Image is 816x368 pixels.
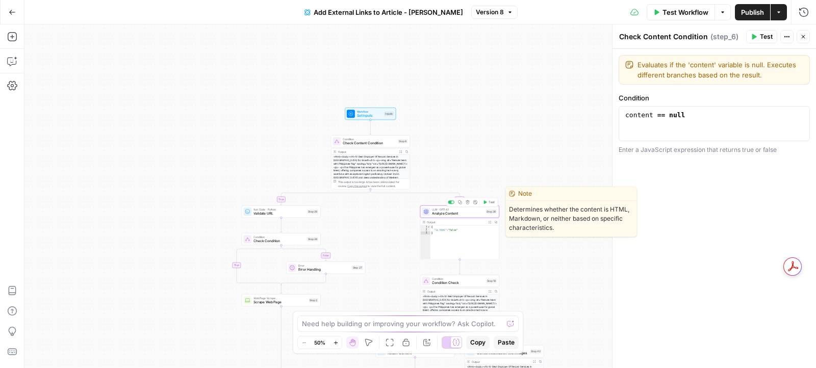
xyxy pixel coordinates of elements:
[486,279,497,283] div: Step 19
[253,235,305,239] span: Condition
[459,259,461,274] g: Edge from step_36 to step_19
[242,205,321,218] div: Run Code · PythonValidate URLStep 26
[647,4,715,20] button: Test Workflow
[280,284,282,294] g: Edge from step_28-conditional-end to step_2
[746,30,777,43] button: Test
[760,32,773,41] span: Test
[420,225,430,228] div: 1
[357,113,382,118] span: Set Inputs
[331,135,410,189] div: ConditionCheck Content ConditionStep 6Output<html><body><h1>10 Best Employer Of Record Services I...
[471,6,518,19] button: Version 8
[637,60,803,80] textarea: Evaluates if the 'content' variable is null. Executes different branches based on the result.
[347,185,367,188] span: Copy the output
[420,205,499,259] div: LLM · GPT-4.1Analyze ContentStep 36TestOutput{ "is_html":"false"}
[432,211,483,216] span: Analyze Content
[427,290,485,294] div: Output
[281,245,326,261] g: Edge from step_28 to step_27
[281,274,326,285] g: Edge from step_27 to step_28-conditional-end
[741,7,764,17] span: Publish
[352,266,363,270] div: Step 27
[338,180,407,188] div: This output is too large & has been abbreviated for review. to view the full content.
[481,199,497,205] button: Test
[432,207,483,212] span: LLM · GPT-4.1
[298,264,350,268] span: Error
[619,32,708,42] textarea: Check Content Condition
[286,261,365,274] div: ErrorError HandlingStep 27
[735,4,770,20] button: Publish
[388,351,440,356] span: Return Content
[710,32,738,42] span: ( step_6 )
[477,347,528,351] span: Run Code · Python
[307,237,318,242] div: Step 28
[398,139,407,144] div: Step 6
[298,4,469,20] button: Add External Links to Article - [PERSON_NAME]
[253,211,305,216] span: Validate URL
[530,349,542,354] div: Step 42
[427,225,430,228] span: Toggle code folding, rows 1 through 3
[338,150,396,154] div: Output
[253,239,305,244] span: Check Condition
[384,112,394,116] div: Inputs
[476,8,504,17] span: Version 8
[253,207,305,212] span: Run Code · Python
[472,360,530,364] div: Output
[357,110,382,114] span: Workflow
[253,300,307,305] span: Scrape Web Page
[486,209,497,214] div: Step 36
[619,145,810,154] div: Enter a JavaScript expression that returns true or false
[498,338,515,347] span: Paste
[298,267,350,272] span: Error Handling
[309,298,318,303] div: Step 2
[370,189,461,205] g: Edge from step_6 to step_36
[506,201,636,236] span: Determines whether the content is HTML, Markdown, or neither based on specific characteristics.
[242,294,321,306] div: Web Page ScrapeScrape Web PageStep 2
[494,336,519,349] button: Paste
[280,218,282,232] g: Edge from step_26 to step_28
[432,280,484,285] span: Condition Check
[466,336,490,349] button: Copy
[375,345,454,357] div: Run Code · JavaScriptReturn ContentStep 21
[420,228,430,231] div: 2
[506,187,636,201] div: Note
[432,277,484,281] span: Condition
[253,296,307,300] span: Web Page Scrape
[314,7,463,17] span: Add External Links to Article - [PERSON_NAME]
[427,220,485,224] div: Output
[237,245,282,285] g: Edge from step_28 to step_28-conditional-end
[619,93,810,103] label: Condition
[307,209,318,214] div: Step 26
[420,275,499,329] div: ConditionCondition CheckStep 19Output<html><body><h1>10 Best Employer Of Record Services In [GEOG...
[489,200,495,204] span: Test
[343,137,396,141] span: Condition
[477,351,528,356] span: Convert Markdown with Images
[470,338,486,347] span: Copy
[242,233,321,245] div: ConditionCheck ConditionStep 28
[662,7,708,17] span: Test Workflow
[280,189,371,205] g: Edge from step_6 to step_26
[331,108,410,120] div: WorkflowSet InputsInputs
[420,231,430,234] div: 3
[343,141,396,146] span: Check Content Condition
[314,338,325,347] span: 50%
[370,120,371,135] g: Edge from start to step_6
